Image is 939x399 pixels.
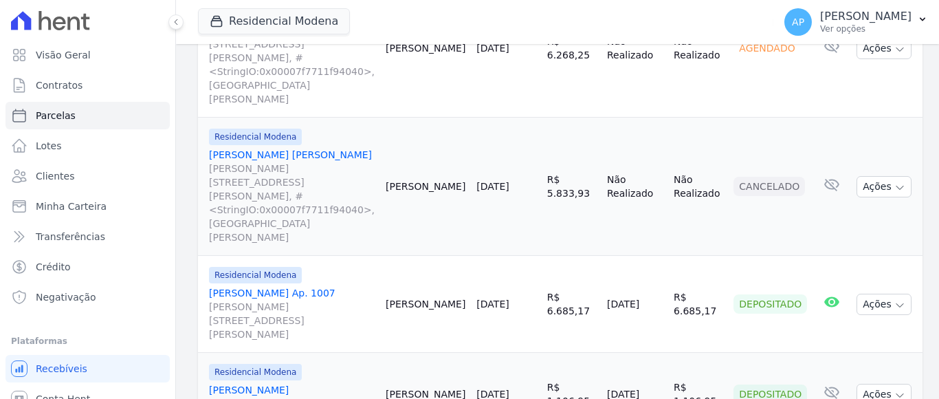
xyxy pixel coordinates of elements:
[733,177,805,196] div: Cancelado
[198,8,350,34] button: Residencial Modena
[820,23,912,34] p: Ver opções
[476,299,509,310] a: [DATE]
[733,294,807,314] div: Depositado
[209,148,375,244] a: [PERSON_NAME] [PERSON_NAME][PERSON_NAME][STREET_ADDRESS][PERSON_NAME], #<StringIO:0x00007f7711f94...
[209,300,375,341] span: [PERSON_NAME][STREET_ADDRESS][PERSON_NAME]
[476,43,509,54] a: [DATE]
[36,48,91,62] span: Visão Geral
[5,41,170,69] a: Visão Geral
[5,253,170,281] a: Crédito
[5,283,170,311] a: Negativação
[857,38,912,59] button: Ações
[857,176,912,197] button: Ações
[209,10,375,106] a: [PERSON_NAME] [PERSON_NAME][PERSON_NAME][STREET_ADDRESS][PERSON_NAME], #<StringIO:0x00007f7711f94...
[668,118,728,256] td: Não Realizado
[36,78,82,92] span: Contratos
[5,223,170,250] a: Transferências
[209,129,302,145] span: Residencial Modena
[36,199,107,213] span: Minha Carteira
[733,39,800,58] div: Agendado
[5,132,170,160] a: Lotes
[380,118,471,256] td: [PERSON_NAME]
[36,290,96,304] span: Negativação
[36,230,105,244] span: Transferências
[209,162,375,244] span: [PERSON_NAME][STREET_ADDRESS][PERSON_NAME], #<StringIO:0x00007f7711f94040>, [GEOGRAPHIC_DATA][PER...
[209,267,302,283] span: Residencial Modena
[792,17,804,27] span: AP
[36,169,74,183] span: Clientes
[209,23,375,106] span: [PERSON_NAME][STREET_ADDRESS][PERSON_NAME], #<StringIO:0x00007f7711f94040>, [GEOGRAPHIC_DATA][PER...
[5,162,170,190] a: Clientes
[773,3,939,41] button: AP [PERSON_NAME] Ver opções
[36,362,87,376] span: Recebíveis
[11,333,164,349] div: Plataformas
[36,109,76,122] span: Parcelas
[5,72,170,99] a: Contratos
[380,256,471,353] td: [PERSON_NAME]
[476,181,509,192] a: [DATE]
[820,10,912,23] p: [PERSON_NAME]
[857,294,912,315] button: Ações
[209,364,302,380] span: Residencial Modena
[668,256,728,353] td: R$ 6.685,17
[36,139,62,153] span: Lotes
[542,118,601,256] td: R$ 5.833,93
[542,256,601,353] td: R$ 6.685,17
[601,256,668,353] td: [DATE]
[5,193,170,220] a: Minha Carteira
[601,118,668,256] td: Não Realizado
[209,286,375,341] a: [PERSON_NAME] Ap. 1007[PERSON_NAME][STREET_ADDRESS][PERSON_NAME]
[5,102,170,129] a: Parcelas
[5,355,170,382] a: Recebíveis
[36,260,71,274] span: Crédito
